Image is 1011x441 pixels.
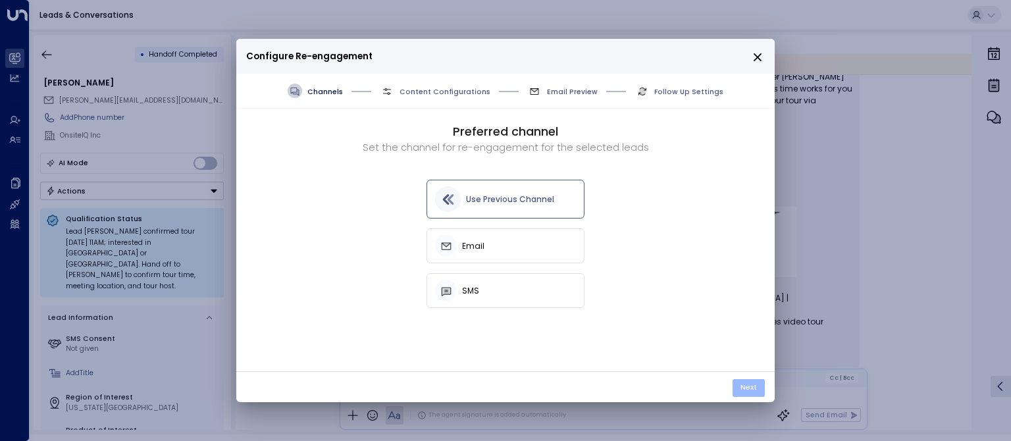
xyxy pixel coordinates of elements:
button: close [752,51,764,63]
p: Set the channel for re-engagement for the selected leads [236,140,775,155]
button: Use Previous Channel [427,180,584,219]
span: Follow Up Settings [654,87,723,97]
h5: Email [462,242,484,251]
h5: SMS [462,286,479,296]
span: Channels [307,87,343,97]
button: Next [733,379,765,398]
span: Email Preview [547,87,598,97]
h5: Use Previous Channel [466,195,554,204]
button: Email [427,228,584,263]
button: SMS [427,273,584,308]
h2: Preferred channel [236,122,775,140]
span: Content Configurations [400,87,490,97]
span: Configure Re-engagement [246,49,373,64]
